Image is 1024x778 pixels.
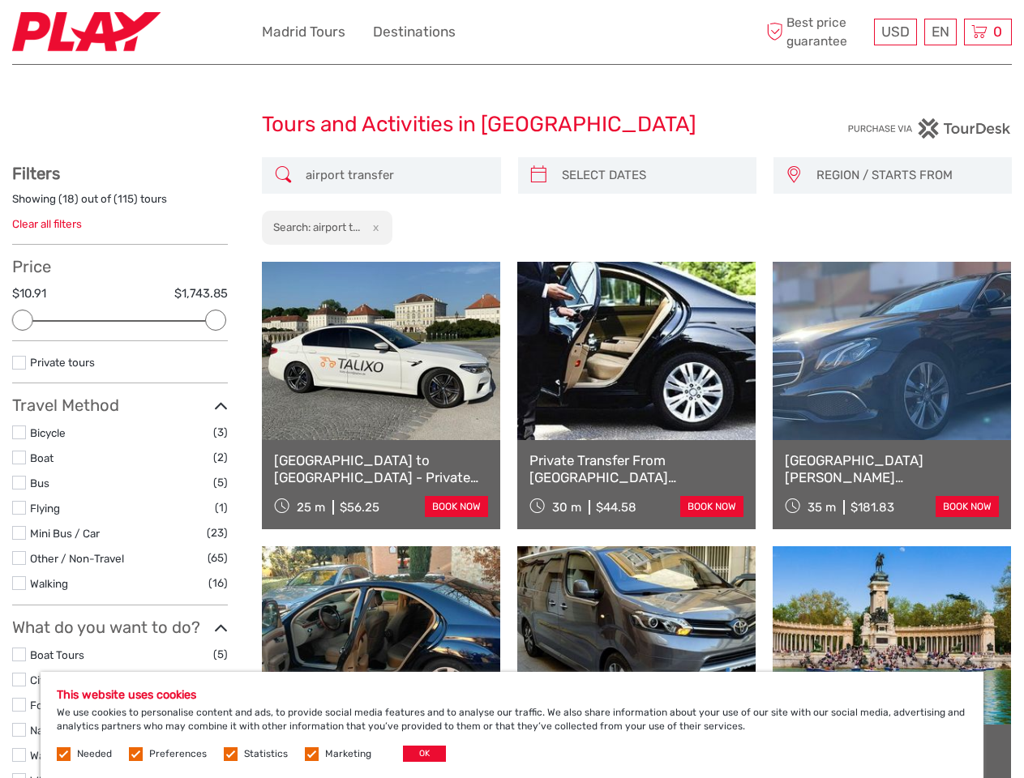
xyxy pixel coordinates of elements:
a: City Sightseeing [30,673,112,686]
a: book now [680,496,743,517]
div: EN [924,19,957,45]
span: 0 [991,24,1005,40]
a: Flying [30,502,60,515]
h3: What do you want to do? [12,618,228,637]
a: Nature & Scenery [30,724,118,737]
label: $10.91 [12,285,46,302]
span: 30 m [552,500,581,515]
input: SEARCH [299,161,492,190]
span: USD [881,24,910,40]
a: Other / Non-Travel [30,552,124,565]
a: Destinations [373,20,456,44]
label: 18 [62,191,75,207]
a: Boat [30,451,54,464]
p: We're away right now. Please check back later! [23,28,183,41]
span: (4) [214,670,228,689]
a: [GEOGRAPHIC_DATA] [PERSON_NAME][GEOGRAPHIC_DATA] Private Transfer To [GEOGRAPHIC_DATA] [785,452,999,485]
span: (16) [208,574,228,592]
a: [GEOGRAPHIC_DATA] to [GEOGRAPHIC_DATA] - Private Transfer (MAD) [274,452,488,485]
a: Walking [30,577,68,590]
img: 2467-7e1744d7-2434-4362-8842-68c566c31c52_logo_small.jpg [12,12,161,52]
a: Private tours [30,356,95,369]
span: (5) [213,645,228,664]
a: Walking Tour [30,749,93,762]
input: SELECT DATES [555,161,748,190]
label: Preferences [149,747,207,761]
button: Open LiveChat chat widget [186,25,206,45]
label: 115 [118,191,134,207]
h5: This website uses cookies [57,688,967,702]
label: Marketing [325,747,371,761]
span: 35 m [808,500,836,515]
span: (3) [213,423,228,442]
span: (2) [213,448,228,467]
span: 25 m [297,500,325,515]
a: Clear all filters [12,217,82,230]
div: We use cookies to personalise content and ads, to provide social media features and to analyse ou... [41,672,983,778]
h3: Travel Method [12,395,228,415]
div: $44.58 [596,500,636,515]
span: (5) [213,473,228,492]
span: (65) [208,549,228,567]
strong: Filters [12,164,60,183]
img: PurchaseViaTourDesk.png [847,118,1012,139]
div: $56.25 [340,500,379,515]
h3: Price [12,257,228,276]
span: Best price guarantee [762,14,870,49]
a: Food & Drink [30,699,94,712]
span: (23) [207,524,228,542]
span: (1) [215,498,228,517]
div: $181.83 [850,500,894,515]
a: Madrid Tours [262,20,345,44]
button: REGION / STARTS FROM [809,162,1004,189]
div: Showing ( ) out of ( ) tours [12,191,228,216]
a: Mini Bus / Car [30,527,100,540]
a: Bicycle [30,426,66,439]
label: Statistics [244,747,288,761]
a: Boat Tours [30,648,84,661]
a: book now [936,496,999,517]
button: OK [403,746,446,762]
a: Private Transfer From [GEOGRAPHIC_DATA][PERSON_NAME] to [GEOGRAPHIC_DATA] [529,452,743,485]
a: Bus [30,477,49,489]
h1: Tours and Activities in [GEOGRAPHIC_DATA] [262,112,762,138]
h2: Search: airport t... [273,220,360,233]
label: $1,743.85 [174,285,228,302]
a: book now [425,496,488,517]
label: Needed [77,747,112,761]
button: x [362,219,384,236]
